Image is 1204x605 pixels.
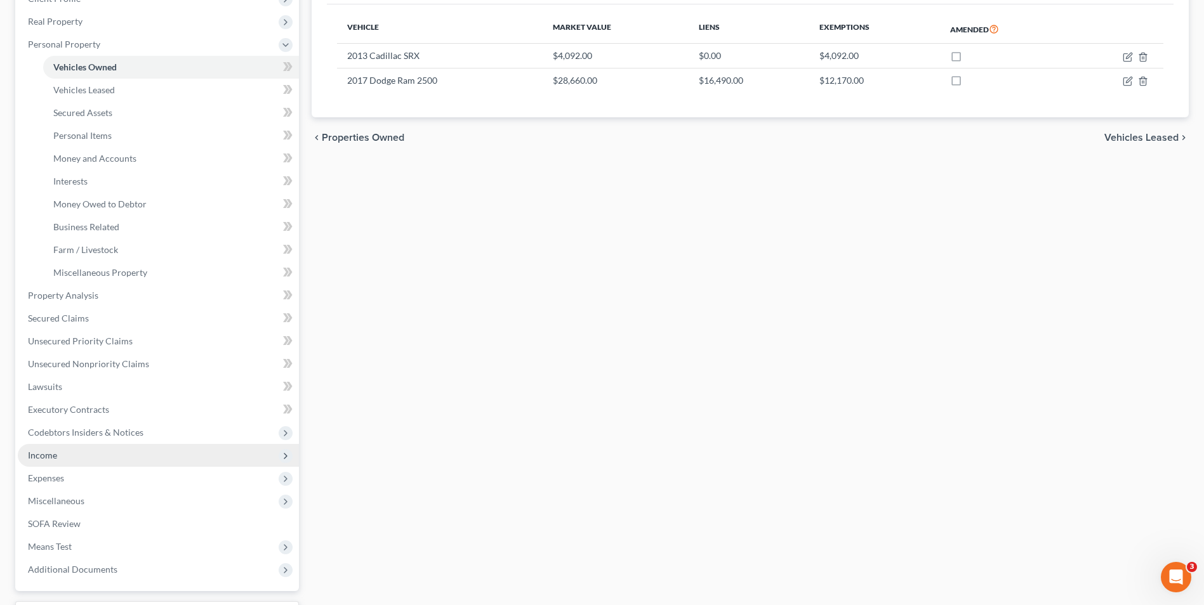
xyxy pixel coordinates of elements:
span: Codebtors Insiders & Notices [28,427,143,438]
span: 3 [1187,562,1197,572]
a: Vehicles Leased [43,79,299,101]
td: 2013 Cadillac SRX [337,44,543,68]
a: Miscellaneous Property [43,261,299,284]
span: Money and Accounts [53,153,136,164]
a: Unsecured Nonpriority Claims [18,353,299,375]
a: Secured Claims [18,307,299,330]
span: Vehicles Leased [1104,133,1179,143]
span: Vehicles Leased [53,84,115,95]
i: chevron_left [312,133,322,143]
span: Executory Contracts [28,404,109,415]
td: $28,660.00 [543,68,689,92]
span: Interests [53,176,88,186]
span: Unsecured Nonpriority Claims [28,358,149,369]
th: Vehicle [337,15,543,44]
span: Means Test [28,541,72,552]
span: Farm / Livestock [53,244,118,255]
span: Unsecured Priority Claims [28,335,133,346]
th: Exemptions [809,15,940,44]
span: Additional Documents [28,564,117,575]
td: $4,092.00 [543,44,689,68]
a: Interests [43,170,299,193]
span: Expenses [28,472,64,483]
a: Farm / Livestock [43,238,299,261]
span: Lawsuits [28,381,62,392]
a: Money and Accounts [43,147,299,170]
a: Money Owed to Debtor [43,193,299,216]
a: Secured Assets [43,101,299,124]
th: Liens [689,15,809,44]
span: Business Related [53,221,119,232]
span: Miscellaneous Property [53,267,147,278]
span: Income [28,450,57,460]
a: Business Related [43,216,299,238]
a: Vehicles Owned [43,56,299,79]
a: Executory Contracts [18,398,299,421]
i: chevron_right [1179,133,1189,143]
th: Market Value [543,15,689,44]
td: $12,170.00 [809,68,940,92]
span: SOFA Review [28,518,81,529]
span: Personal Property [28,39,100,49]
a: SOFA Review [18,512,299,535]
span: Property Analysis [28,290,98,301]
span: Properties Owned [322,133,404,143]
td: $0.00 [689,44,809,68]
th: Amended [940,15,1069,44]
span: Vehicles Owned [53,62,117,72]
td: $16,490.00 [689,68,809,92]
button: Vehicles Leased chevron_right [1104,133,1189,143]
a: Personal Items [43,124,299,147]
span: Secured Assets [53,107,112,118]
span: Miscellaneous [28,495,84,506]
span: Money Owed to Debtor [53,198,147,209]
td: 2017 Dodge Ram 2500 [337,68,543,92]
span: Secured Claims [28,313,89,323]
a: Unsecured Priority Claims [18,330,299,353]
td: $4,092.00 [809,44,940,68]
span: Real Property [28,16,83,27]
span: Personal Items [53,130,112,141]
iframe: Intercom live chat [1161,562,1191,592]
a: Property Analysis [18,284,299,307]
button: chevron_left Properties Owned [312,133,404,143]
a: Lawsuits [18,375,299,398]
